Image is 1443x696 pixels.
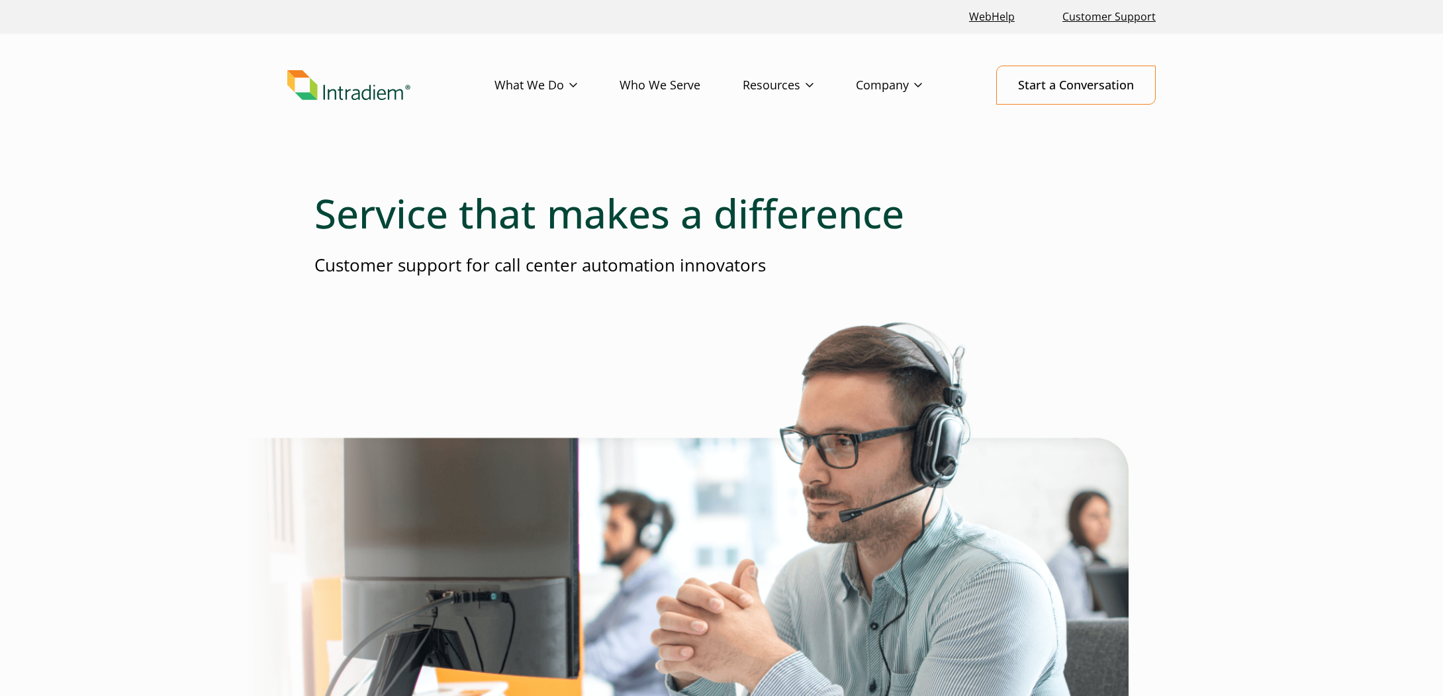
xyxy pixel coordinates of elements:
[1057,3,1161,31] a: Customer Support
[494,66,620,105] a: What We Do
[314,189,1129,237] h1: Service that makes a difference
[743,66,856,105] a: Resources
[996,66,1156,105] a: Start a Conversation
[964,3,1020,31] a: Link opens in a new window
[287,70,410,101] img: Intradiem
[856,66,964,105] a: Company
[314,253,1129,277] p: Customer support for call center automation innovators
[287,70,494,101] a: Link to homepage of Intradiem
[620,66,743,105] a: Who We Serve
